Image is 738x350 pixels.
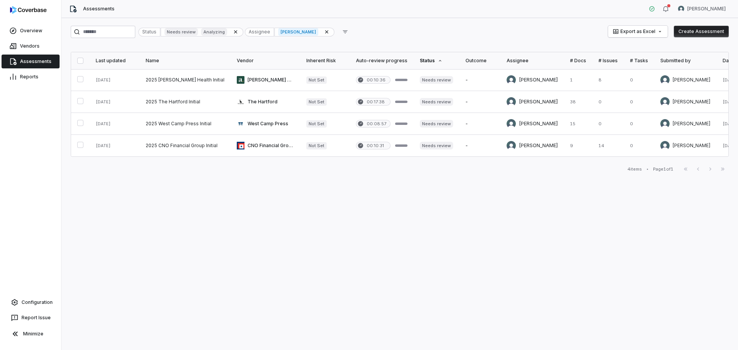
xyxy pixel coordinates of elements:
[660,75,670,85] img: Brittany Durbin avatar
[278,28,318,36] span: [PERSON_NAME]
[3,326,58,342] button: Minimize
[459,113,500,135] td: -
[507,58,558,64] div: Assignee
[660,58,710,64] div: Submitted by
[356,58,407,64] div: Auto-review progress
[674,26,729,37] button: Create Assessment
[647,166,648,172] div: •
[507,119,516,128] img: Brittany Durbin avatar
[138,28,160,36] div: Status
[459,69,500,91] td: -
[627,166,642,172] div: 4 items
[459,135,500,157] td: -
[274,28,334,36] div: [PERSON_NAME]
[306,58,344,64] div: Inherent Risk
[630,58,648,64] div: # Tasks
[203,29,224,35] p: Analyzing
[660,119,670,128] img: Brittany Durbin avatar
[2,24,60,38] a: Overview
[96,58,133,64] div: Last updated
[459,91,500,113] td: -
[10,6,47,14] img: logo-D7KZi-bG.svg
[465,58,494,64] div: Outcome
[237,58,294,64] div: Vendor
[608,26,668,37] button: Export as Excel
[2,39,60,53] a: Vendors
[660,97,670,106] img: Brittany Durbin avatar
[2,70,60,84] a: Reports
[507,97,516,106] img: Brittany Durbin avatar
[167,29,196,35] p: Needs review
[161,28,243,36] div: Needs reviewAnalyzing
[3,295,58,309] a: Configuration
[653,166,673,172] div: Page 1 of 1
[570,58,586,64] div: # Docs
[687,6,726,12] span: [PERSON_NAME]
[420,58,453,64] div: Status
[245,28,274,36] div: Assignee
[146,58,224,64] div: Name
[678,6,684,12] img: Brittany Durbin avatar
[673,3,730,15] button: Brittany Durbin avatar[PERSON_NAME]
[660,141,670,150] img: Brittany Durbin avatar
[83,6,115,12] span: Assessments
[507,141,516,150] img: Brittany Durbin avatar
[2,55,60,68] a: Assessments
[3,311,58,325] button: Report Issue
[507,75,516,85] img: Brittany Durbin avatar
[598,58,618,64] div: # Issues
